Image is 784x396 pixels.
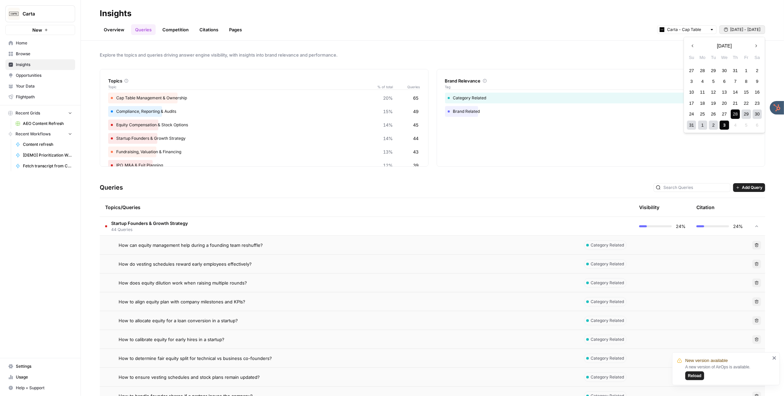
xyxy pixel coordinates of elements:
div: Su [687,53,696,62]
span: Topic [108,84,373,90]
input: Search Queries [663,184,728,191]
div: Brand Related [445,106,757,117]
span: Category Related [591,336,624,342]
div: Topics/Queries [105,198,571,217]
div: Compliance, Reporting & Audits [108,106,420,117]
span: Insights [16,62,72,68]
span: New [32,27,42,33]
div: Choose Wednesday, August 13th, 2025 [720,88,729,97]
div: Choose Sunday, August 31st, 2025 [687,121,696,130]
span: 15% [383,108,393,115]
span: Category Related [591,355,624,361]
span: Your Data [16,83,72,89]
h3: Queries [100,183,123,192]
span: [DATE] - [DATE] [730,27,760,33]
span: New version available [685,357,728,364]
div: Choose Tuesday, July 29th, 2025 [709,66,718,75]
span: How to determine fair equity split for technical vs business co-founders? [119,355,272,362]
a: Usage [5,372,75,383]
span: 12% [383,162,393,169]
div: Topics [108,77,420,84]
a: Content refresh [12,139,75,150]
div: Choose Wednesday, August 27th, 2025 [720,110,729,119]
button: Workspace: Carta [5,5,75,22]
span: Opportunities [16,72,72,78]
div: Choose Saturday, August 16th, 2025 [753,88,762,97]
div: Choose Wednesday, August 20th, 2025 [720,99,729,108]
div: Mo [698,53,707,62]
a: [DEMO] Prioritization Workflow for creation [12,150,75,161]
a: Opportunities [5,70,75,81]
button: Add Query [733,183,765,192]
div: Insights [100,8,131,19]
button: Recent Grids [5,108,75,118]
a: Flightpath [5,92,75,102]
div: Not available Thursday, September 4th, 2025 [731,121,740,130]
button: Reload [685,371,704,380]
div: Choose Sunday, July 27th, 2025 [687,66,696,75]
div: Citation [696,198,715,217]
div: Choose Friday, August 15th, 2025 [742,88,751,97]
span: Content refresh [23,141,72,147]
div: Not available Friday, September 5th, 2025 [742,121,751,130]
a: Fetch transcript from Chorus [12,161,75,171]
a: Competition [158,24,193,35]
span: Explore the topics and queries driving answer engine visibility, with insights into brand relevan... [100,52,765,58]
span: Flightpath [16,94,72,100]
div: Choose Saturday, August 30th, 2025 [753,110,762,119]
span: 65 [413,95,419,101]
div: Choose Monday, August 4th, 2025 [698,77,707,86]
div: Choose Sunday, August 24th, 2025 [687,110,696,119]
span: Category Related [591,374,624,380]
span: Category Related [591,261,624,267]
span: [DATE] [717,42,732,49]
div: Choose Sunday, August 17th, 2025 [687,99,696,108]
div: Choose Monday, August 18th, 2025 [698,99,707,108]
div: Choose Saturday, August 9th, 2025 [753,77,762,86]
span: [DEMO] Prioritization Workflow for creation [23,152,72,158]
div: Tu [709,53,718,62]
a: Citations [195,24,222,35]
div: Choose Wednesday, September 3rd, 2025 [720,121,729,130]
span: How can equity management help during a founding team reshuffle? [119,242,263,249]
div: Choose Tuesday, August 12th, 2025 [709,88,718,97]
button: Recent Workflows [5,129,75,139]
span: Browse [16,51,72,57]
a: Insights [5,59,75,70]
span: 14% [383,122,393,128]
a: Overview [100,24,128,35]
span: Queries [393,84,420,90]
div: Choose Sunday, August 10th, 2025 [687,88,696,97]
div: A new version of AirOps is available. [685,364,770,380]
div: IPO, M&A & Exit Planning [108,160,420,171]
div: month 2025-08 [686,65,762,131]
span: Fetch transcript from Chorus [23,163,72,169]
a: Browse [5,48,75,59]
div: Choose Sunday, August 3rd, 2025 [687,77,696,86]
div: Choose Friday, August 8th, 2025 [742,77,751,86]
span: 44 [413,135,419,142]
div: Choose Thursday, August 14th, 2025 [731,88,740,97]
div: Choose Thursday, August 21st, 2025 [731,99,740,108]
div: Equity Compensation & Stock Options [108,120,420,130]
a: Queries [131,24,156,35]
div: Choose Monday, September 1st, 2025 [698,121,707,130]
div: Th [731,53,740,62]
span: Home [16,40,72,46]
div: Choose Thursday, August 7th, 2025 [731,77,740,86]
span: Carta [23,10,63,17]
div: Choose Tuesday, August 5th, 2025 [709,77,718,86]
span: 44 Queries [111,227,188,233]
div: Choose Friday, August 1st, 2025 [742,66,751,75]
span: How to calibrate equity for early hires in a startup? [119,336,224,343]
span: Add Query [742,185,762,191]
div: Choose Monday, August 11th, 2025 [698,88,707,97]
img: Carta Logo [8,8,20,20]
span: 43 [413,148,419,155]
span: 45 [413,122,419,128]
div: Choose Monday, August 25th, 2025 [698,110,707,119]
div: Fr [742,53,751,62]
div: Choose Tuesday, September 2nd, 2025 [709,121,718,130]
span: 20% [383,95,393,101]
span: How to align equity plan with company milestones and KPIs? [119,298,245,305]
